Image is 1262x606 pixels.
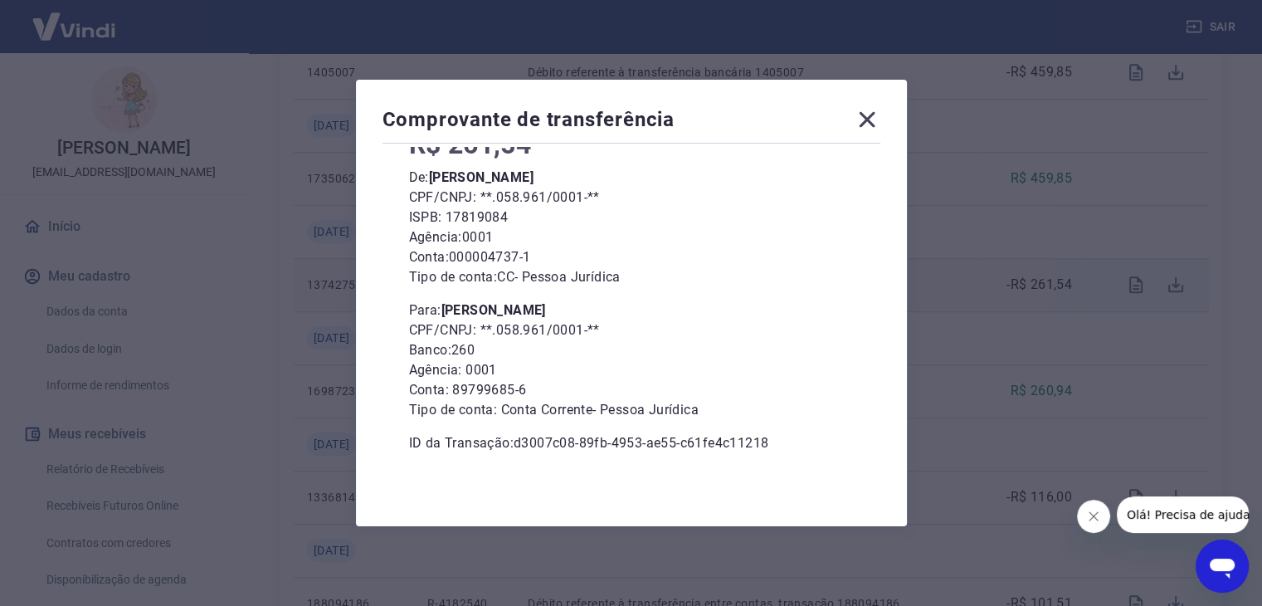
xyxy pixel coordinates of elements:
p: Para: [409,301,854,320]
p: Agência: 0001 [409,227,854,247]
iframe: Mensagem da empresa [1117,496,1249,533]
p: Agência: 0001 [409,360,854,380]
p: De: [409,168,854,188]
b: [PERSON_NAME] [429,169,534,185]
p: Tipo de conta: Conta Corrente - Pessoa Jurídica [409,400,854,420]
p: Conta: 89799685-6 [409,380,854,400]
span: Olá! Precisa de ajuda? [10,12,139,25]
p: Conta: 000004737-1 [409,247,854,267]
div: Comprovante de transferência [382,106,880,139]
p: Banco: 260 [409,340,854,360]
p: CPF/CNPJ: **.058.961/0001-** [409,188,854,208]
p: ID da Transação: d3007c08-89fb-4953-ae55-c61fe4c11218 [409,433,854,453]
p: CPF/CNPJ: **.058.961/0001-** [409,320,854,340]
p: Tipo de conta: CC - Pessoa Jurídica [409,267,854,287]
b: [PERSON_NAME] [441,302,546,318]
iframe: Botão para abrir a janela de mensagens [1196,540,1249,593]
p: ISPB: 17819084 [409,208,854,227]
iframe: Fechar mensagem [1077,500,1110,533]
